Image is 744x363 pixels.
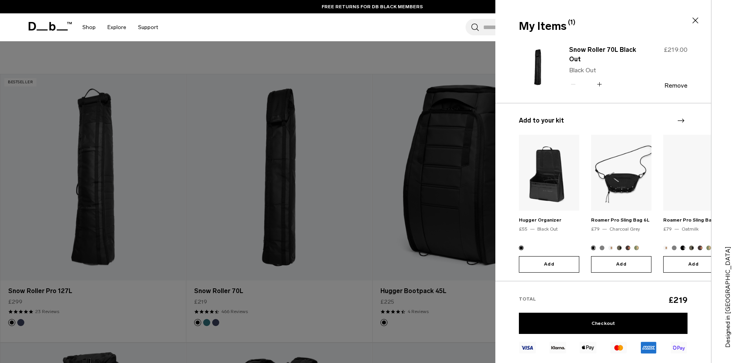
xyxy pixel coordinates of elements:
[591,217,649,223] a: Roamer Pro Sling Bag 6L
[664,82,688,89] button: Remove
[519,313,688,334] a: Checkout
[519,135,579,211] img: Hugger Organizer Black Out
[626,246,630,250] button: Homegrown with Lu
[689,246,694,250] button: Forest Green
[519,116,688,125] h3: Add to your kit
[76,13,164,41] nav: Main Navigation
[664,46,688,53] span: £219.00
[569,66,638,75] p: Black Out
[609,225,640,233] div: Charcoal Grey
[675,112,686,129] div: Next slide
[663,135,724,211] img: Roamer Pro Sling Bag 6L Oatmilk
[617,246,622,250] button: Forest Green
[519,296,536,302] span: Total
[669,295,688,305] span: £219
[698,246,702,250] button: Homegrown with Lu
[663,256,724,273] button: Add to Cart
[600,246,604,250] button: Black Out
[680,246,685,250] button: Charcoal Grey
[519,18,686,35] div: My Items
[82,13,96,41] a: Shop
[663,226,672,232] span: £79
[663,217,722,223] a: Roamer Pro Sling Bag 6L
[138,13,158,41] a: Support
[608,246,613,250] button: Oatmilk
[706,246,711,250] button: Db x Beyond Medals
[569,45,638,64] a: Snow Roller 70L Black Out
[568,18,575,27] span: (1)
[591,256,651,273] button: Add to Cart
[672,246,677,250] button: Black Out
[519,256,579,273] button: Add to Cart
[723,230,733,348] p: Designed in [GEOGRAPHIC_DATA]
[519,44,557,90] img: Snow Roller 70L Black Out - Black Out
[591,246,596,250] button: Charcoal Grey
[519,246,524,250] button: Black Out
[537,225,558,233] div: Black Out
[591,226,600,232] span: £79
[322,3,423,10] a: FREE RETURNS FOR DB BLACK MEMBERS
[682,225,699,233] div: Oatmilk
[519,217,561,223] a: Hugger Organizer
[107,13,126,41] a: Explore
[519,226,528,232] span: £55
[591,135,651,211] img: Roamer Pro Sling Bag 6L Charcoal Grey
[634,246,639,250] button: Db x Beyond Medals
[663,246,668,250] button: Oatmilk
